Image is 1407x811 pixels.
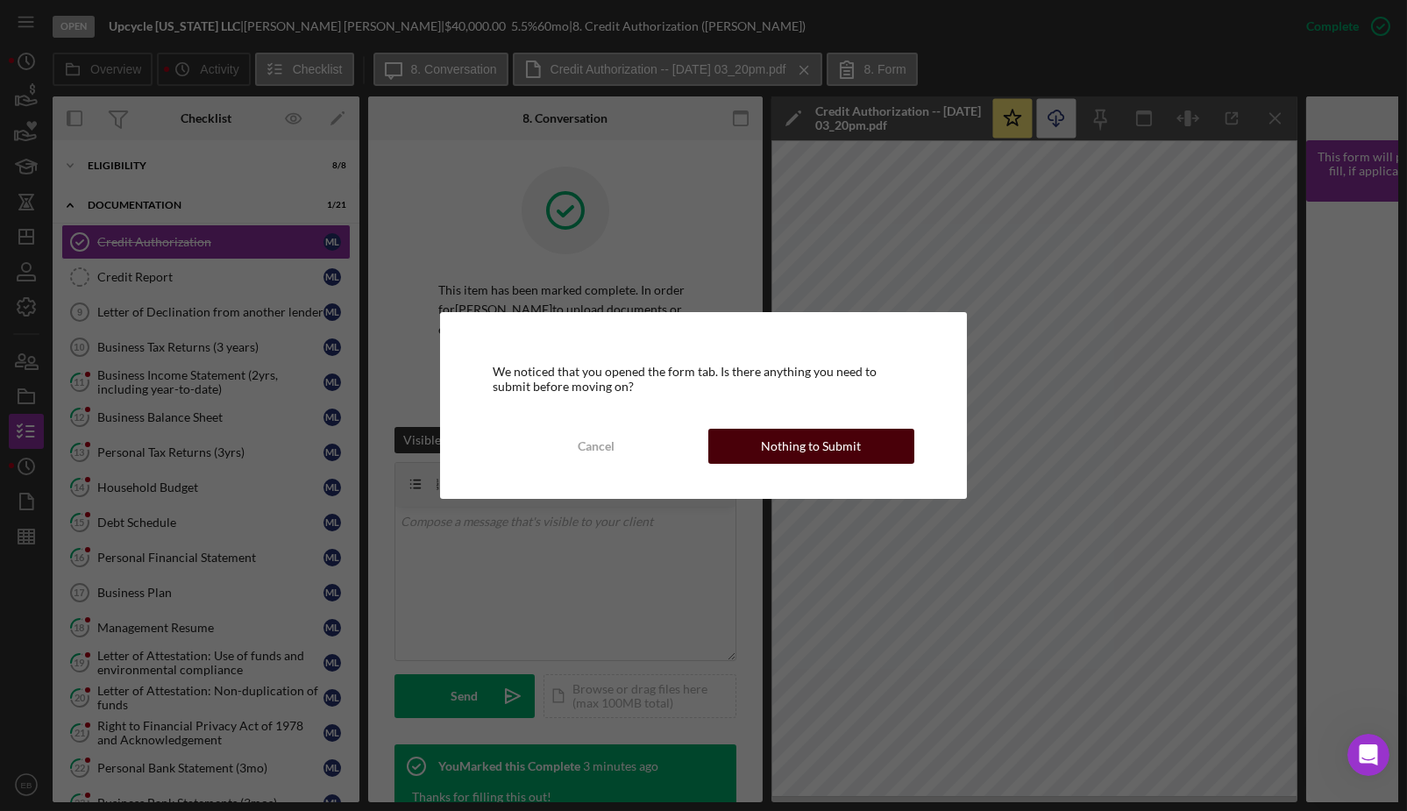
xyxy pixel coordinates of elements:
[493,365,915,393] div: We noticed that you opened the form tab. Is there anything you need to submit before moving on?
[493,429,700,464] button: Cancel
[1347,734,1389,776] iframe: Intercom live chat
[761,429,861,464] div: Nothing to Submit
[708,429,915,464] button: Nothing to Submit
[578,429,615,464] div: Cancel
